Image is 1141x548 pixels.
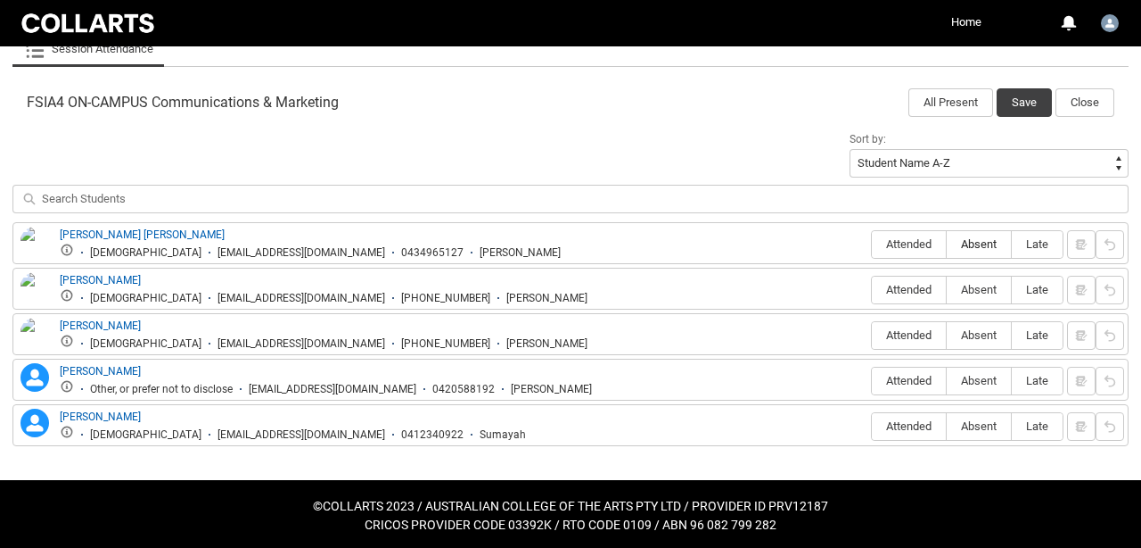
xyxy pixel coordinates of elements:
[872,374,946,387] span: Attended
[872,237,946,251] span: Attended
[60,411,141,423] a: [PERSON_NAME]
[850,133,886,145] span: Sort by:
[908,88,993,117] button: All Present
[21,227,49,278] img: Edelyne Clarissa Wen
[506,292,587,305] div: [PERSON_NAME]
[506,337,587,351] div: [PERSON_NAME]
[218,428,385,442] div: [EMAIL_ADDRESS][DOMAIN_NAME]
[21,318,49,357] img: Katrina Stylianou
[60,365,141,378] a: [PERSON_NAME]
[947,237,1011,251] span: Absent
[90,428,201,442] div: [DEMOGRAPHIC_DATA]
[12,31,164,67] li: Session Attendance
[947,419,1011,433] span: Absent
[1012,328,1063,342] span: Late
[27,94,339,112] span: FSIA4 ON-CAMPUS Communications & Marketing
[21,409,49,437] lightning-icon: Sumayah Kampe
[1096,321,1124,350] button: Reset
[872,419,946,433] span: Attended
[218,337,385,351] div: [EMAIL_ADDRESS][DOMAIN_NAME]
[432,383,495,396] div: 0420588192
[401,292,490,305] div: [PHONE_NUMBER]
[997,88,1052,117] button: Save
[12,185,1129,213] input: Search Students
[1096,230,1124,259] button: Reset
[90,383,233,396] div: Other, or prefer not to disclose
[90,292,201,305] div: [DEMOGRAPHIC_DATA]
[218,246,385,260] div: [EMAIL_ADDRESS][DOMAIN_NAME]
[947,283,1011,296] span: Absent
[218,292,385,305] div: [EMAIL_ADDRESS][DOMAIN_NAME]
[1096,412,1124,441] button: Reset
[480,428,526,442] div: Sumayah
[1012,419,1063,433] span: Late
[60,274,141,286] a: [PERSON_NAME]
[23,31,153,67] a: Session Attendance
[480,246,561,260] div: [PERSON_NAME]
[947,328,1011,342] span: Absent
[60,320,141,332] a: [PERSON_NAME]
[1055,88,1114,117] button: Close
[401,246,464,260] div: 0434965127
[21,272,49,311] img: Jill Weber
[1012,374,1063,387] span: Late
[1012,283,1063,296] span: Late
[21,363,49,392] lightning-icon: Luka Bukumira
[60,228,225,241] a: [PERSON_NAME] [PERSON_NAME]
[90,337,201,351] div: [DEMOGRAPHIC_DATA]
[1096,7,1123,36] button: User Profile Briana.Hallihan
[872,283,946,296] span: Attended
[1096,276,1124,304] button: Reset
[249,383,416,396] div: [EMAIL_ADDRESS][DOMAIN_NAME]
[872,328,946,342] span: Attended
[947,374,1011,387] span: Absent
[1012,237,1063,251] span: Late
[1096,367,1124,395] button: Reset
[511,383,592,396] div: [PERSON_NAME]
[947,9,986,36] a: Home
[1101,14,1119,32] img: Briana.Hallihan
[401,428,464,442] div: 0412340922
[90,246,201,260] div: [DEMOGRAPHIC_DATA]
[401,337,490,351] div: [PHONE_NUMBER]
